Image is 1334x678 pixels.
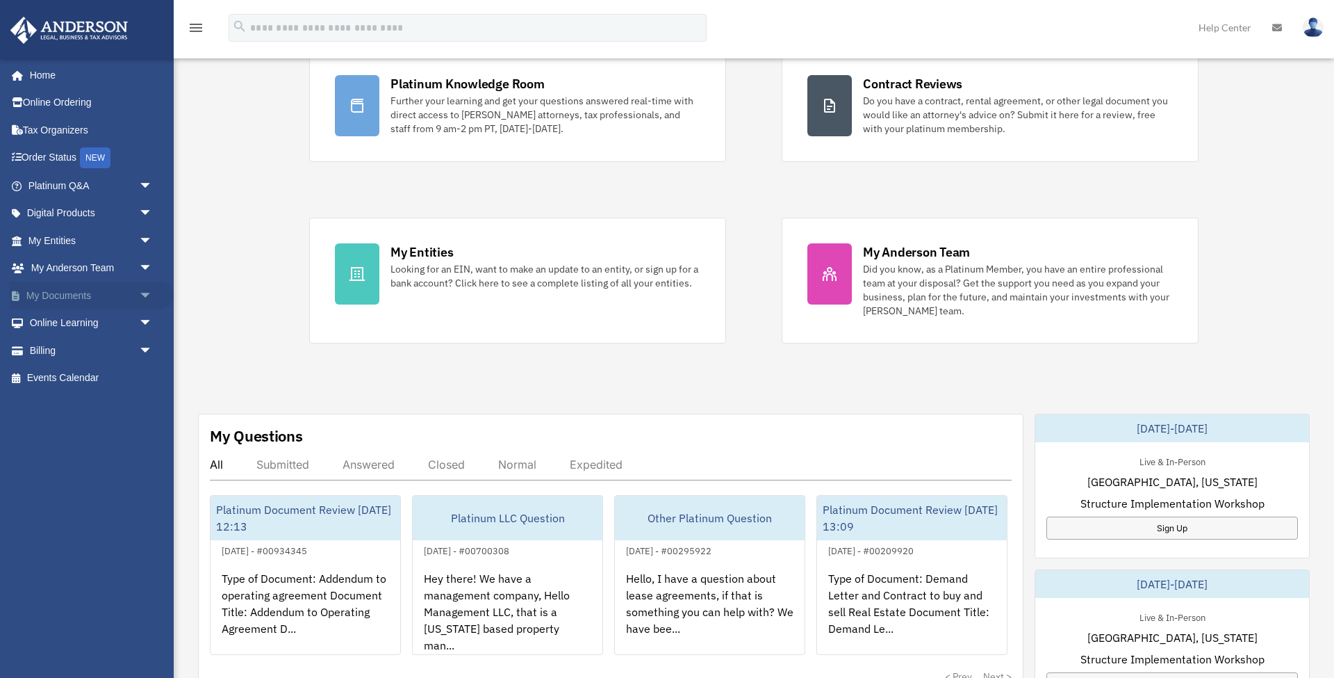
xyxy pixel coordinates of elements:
[211,542,318,557] div: [DATE] - #00934345
[390,262,700,290] div: Looking for an EIN, want to make an update to an entity, or sign up for a bank account? Click her...
[782,49,1199,162] a: Contract Reviews Do you have a contract, rental agreement, or other legal document you would like...
[139,337,167,365] span: arrow_drop_down
[10,227,174,255] a: My Entitiesarrow_drop_down
[211,496,400,540] div: Platinum Document Review [DATE] 12:13
[10,89,174,117] a: Online Ordering
[1303,17,1324,38] img: User Pic
[863,75,962,92] div: Contract Reviews
[139,255,167,283] span: arrow_drop_down
[10,255,174,282] a: My Anderson Teamarrow_drop_down
[817,496,1007,540] div: Platinum Document Review [DATE] 13:09
[309,49,726,162] a: Platinum Knowledge Room Further your learning and get your questions answered real-time with dire...
[139,172,167,200] span: arrow_drop_down
[139,227,167,255] span: arrow_drop_down
[1128,609,1217,624] div: Live & In-Person
[1080,495,1265,512] span: Structure Implementation Workshop
[614,495,805,655] a: Other Platinum Question[DATE] - #00295922Hello, I have a question about lease agreements, if that...
[615,542,723,557] div: [DATE] - #00295922
[10,282,174,309] a: My Documentsarrow_drop_down
[188,24,204,36] a: menu
[817,542,925,557] div: [DATE] - #00209920
[10,200,174,227] a: Digital Productsarrow_drop_down
[615,496,805,540] div: Other Platinum Question
[139,282,167,310] span: arrow_drop_down
[413,496,602,540] div: Platinum LLC Question
[615,559,805,668] div: Hello, I have a question about lease agreements, if that is something you can help with? We have ...
[1035,570,1309,598] div: [DATE]-[DATE]
[1035,414,1309,442] div: [DATE]-[DATE]
[863,94,1173,136] div: Do you have a contract, rental agreement, or other legal document you would like an attorney's ad...
[412,495,603,655] a: Platinum LLC Question[DATE] - #00700308Hey there! We have a management company, Hello Management ...
[1046,517,1298,540] a: Sign Up
[10,309,174,337] a: Online Learningarrow_drop_down
[390,243,453,261] div: My Entities
[139,309,167,338] span: arrow_drop_down
[210,495,401,655] a: Platinum Document Review [DATE] 12:13[DATE] - #00934345Type of Document: Addendum to operating ag...
[343,458,395,471] div: Answered
[390,75,545,92] div: Platinum Knowledge Room
[309,218,726,344] a: My Entities Looking for an EIN, want to make an update to an entity, or sign up for a bank accoun...
[413,559,602,668] div: Hey there! We have a management company, Hello Management LLC, that is a [US_STATE] based propert...
[232,19,247,34] i: search
[139,200,167,228] span: arrow_drop_down
[10,144,174,172] a: Order StatusNEW
[80,147,110,168] div: NEW
[1080,651,1265,668] span: Structure Implementation Workshop
[10,337,174,364] a: Billingarrow_drop_down
[1128,453,1217,468] div: Live & In-Person
[817,559,1007,668] div: Type of Document: Demand Letter and Contract to buy and sell Real Estate Document Title: Demand L...
[10,172,174,200] a: Platinum Q&Aarrow_drop_down
[188,19,204,36] i: menu
[10,116,174,144] a: Tax Organizers
[498,458,536,471] div: Normal
[863,262,1173,318] div: Did you know, as a Platinum Member, you have an entire professional team at your disposal? Get th...
[390,94,700,136] div: Further your learning and get your questions answered real-time with direct access to [PERSON_NAM...
[428,458,465,471] div: Closed
[863,243,970,261] div: My Anderson Team
[10,364,174,392] a: Events Calendar
[782,218,1199,344] a: My Anderson Team Did you know, as a Platinum Member, you have an entire professional team at your...
[256,458,309,471] div: Submitted
[1087,474,1258,490] span: [GEOGRAPHIC_DATA], [US_STATE]
[10,61,167,89] a: Home
[210,458,223,471] div: All
[570,458,623,471] div: Expedited
[816,495,1007,655] a: Platinum Document Review [DATE] 13:09[DATE] - #00209920Type of Document: Demand Letter and Contra...
[210,426,303,446] div: My Questions
[211,559,400,668] div: Type of Document: Addendum to operating agreement Document Title: Addendum to Operating Agreement...
[1087,629,1258,646] span: [GEOGRAPHIC_DATA], [US_STATE]
[413,542,520,557] div: [DATE] - #00700308
[6,17,132,44] img: Anderson Advisors Platinum Portal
